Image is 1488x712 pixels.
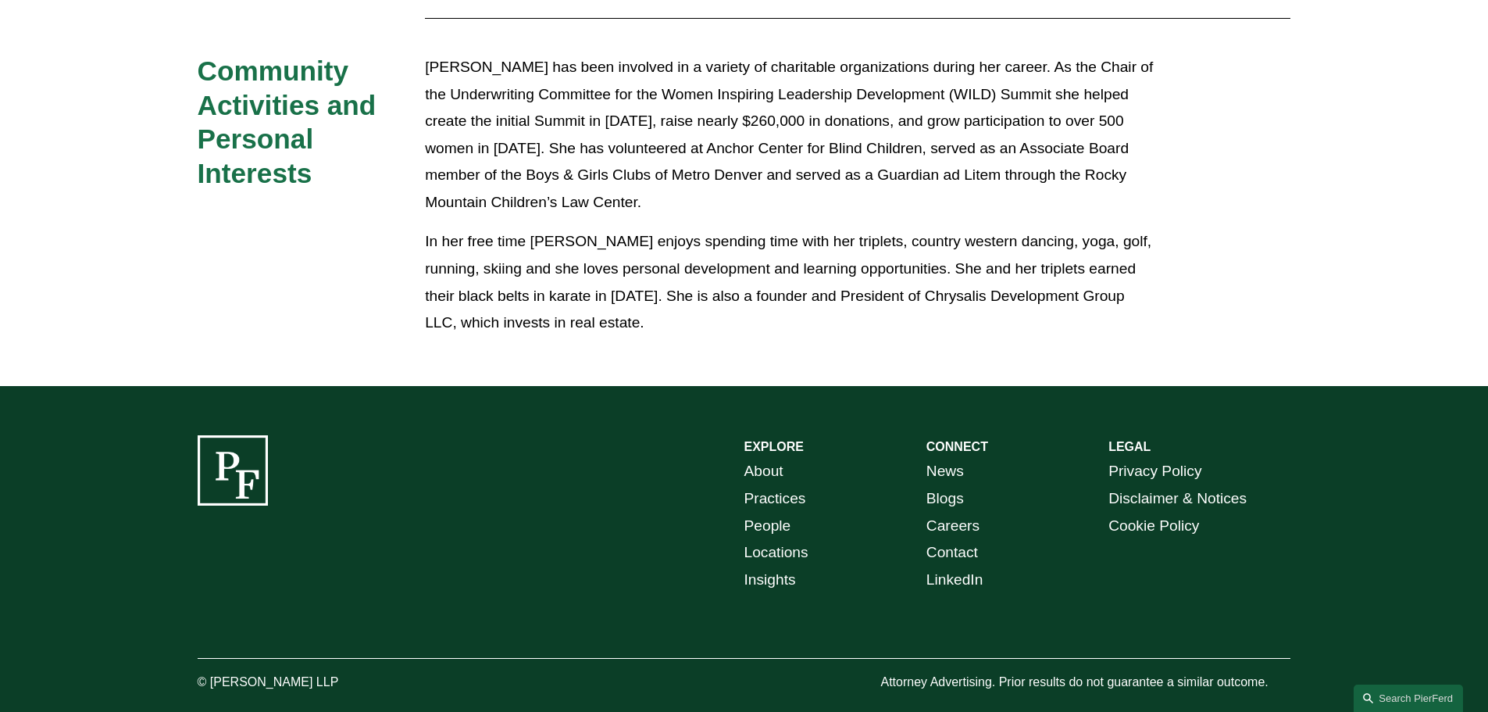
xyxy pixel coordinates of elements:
a: Blogs [926,485,964,513]
strong: CONNECT [926,440,988,453]
a: Practices [744,485,806,513]
span: Community Activities and Personal Interests [198,55,384,188]
a: Careers [926,513,980,540]
p: [PERSON_NAME] has been involved in a variety of charitable organizations during her career. As th... [425,54,1154,216]
a: Contact [926,539,978,567]
a: News [926,458,964,485]
a: Privacy Policy [1108,458,1201,485]
a: Cookie Policy [1108,513,1199,540]
a: Insights [744,567,796,594]
a: About [744,458,783,485]
p: © [PERSON_NAME] LLP [198,671,426,694]
a: Search this site [1354,685,1463,712]
p: Attorney Advertising. Prior results do not guarantee a similar outcome. [880,671,1290,694]
a: Disclaimer & Notices [1108,485,1247,513]
a: People [744,513,791,540]
a: LinkedIn [926,567,983,594]
p: In her free time [PERSON_NAME] enjoys spending time with her triplets, country western dancing, y... [425,228,1154,336]
strong: LEGAL [1108,440,1151,453]
a: Locations [744,539,808,567]
strong: EXPLORE [744,440,804,453]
